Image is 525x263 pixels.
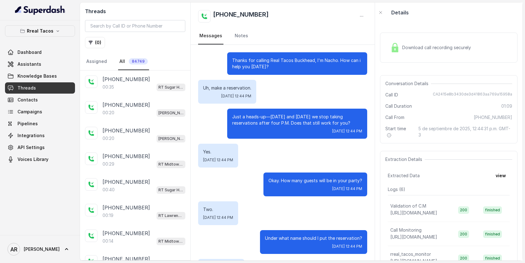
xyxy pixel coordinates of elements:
p: Two. [203,206,233,213]
span: [DATE] 12:44 PM [221,94,251,99]
span: [DATE] 12:44 PM [203,215,233,220]
p: Okay. How many guests will be in your party? [268,178,362,184]
span: Extracted Data [388,173,420,179]
span: Campaigns [17,109,42,115]
p: [PHONE_NUMBER] [102,152,150,160]
span: [PERSON_NAME] [24,246,60,252]
p: RT Sugar Hill / EN [158,187,183,193]
nav: Tabs [85,53,185,70]
p: Just a heads-up—[DATE] and [DATE] we stop taking reservations after four P.M. Does that still wor... [232,114,362,126]
p: [PHONE_NUMBER] [102,255,150,263]
span: 200 [458,206,469,214]
p: Logs ( 6 ) [388,186,510,193]
a: Knowledge Bases [5,70,75,82]
span: Call Duration [385,103,412,109]
span: Conversation Details [385,80,431,87]
p: Thanks for calling Real Tacos Buckhead, I'm Nacho. How can i help you [DATE]? [232,57,362,70]
nav: Tabs [198,28,367,44]
p: Under what name should I put the reservation? [265,235,362,241]
p: [PHONE_NUMBER] [102,101,150,109]
span: Dashboard [17,49,42,55]
span: [DATE] 12:44 PM [203,157,233,162]
span: Pipelines [17,121,38,127]
span: 200 [458,230,469,238]
span: Assistants [17,61,41,67]
span: [URL][DOMAIN_NAME] [390,210,437,215]
p: 00:14 [102,238,113,244]
p: Rreal Tacos [27,27,53,35]
img: light.svg [15,5,65,15]
a: API Settings [5,142,75,153]
p: Validation of C.M [390,203,426,209]
h2: [PHONE_NUMBER] [213,10,269,23]
a: All84749 [118,53,149,70]
p: [PHONE_NUMBER] [102,204,150,211]
span: Start time [385,126,413,138]
span: 200 [458,255,469,262]
span: CA2415e8b3430de3d41863aa769a15958a [433,92,512,98]
p: [PERSON_NAME] / EN [158,110,183,116]
p: RT Midtown / EN [158,161,183,168]
span: [DATE] 12:44 PM [332,244,362,249]
p: 00:20 [102,110,114,116]
p: Uh, make a reservation. [203,85,251,91]
span: Call From [385,114,404,121]
a: Threads [5,82,75,94]
a: Dashboard [5,47,75,58]
p: rreal_tacos_monitor [390,251,431,257]
text: AR [10,246,17,253]
span: [URL][DOMAIN_NAME] [390,234,437,240]
a: Integrations [5,130,75,141]
p: RT Sugar Hill / EN [158,84,183,90]
span: [PHONE_NUMBER] [474,114,512,121]
span: finished [483,230,502,238]
a: Voices Library [5,154,75,165]
p: [PHONE_NUMBER] [102,229,150,237]
span: Call ID [385,92,398,98]
button: Rreal Tacos [5,25,75,37]
img: Lock Icon [390,43,400,52]
p: 00:29 [102,161,114,167]
span: finished [483,206,502,214]
span: Voices Library [17,156,48,162]
span: finished [483,255,502,262]
a: Pipelines [5,118,75,129]
h2: Threads [85,8,185,15]
span: Threads [17,85,36,91]
a: Campaigns [5,106,75,117]
p: Yes. [203,149,233,155]
span: Integrations [17,132,45,139]
a: [PERSON_NAME] [5,240,75,258]
span: Knowledge Bases [17,73,57,79]
p: 00:19 [102,212,113,219]
a: Messages [198,28,223,44]
span: 84749 [129,58,148,64]
span: Download call recording securely [402,44,473,51]
span: 01:09 [501,103,512,109]
a: Assigned [85,53,108,70]
input: Search by Call ID or Phone Number [85,20,185,32]
p: RT Lawrenceville [158,213,183,219]
p: [PHONE_NUMBER] [102,178,150,186]
p: Details [391,9,409,16]
p: 00:40 [102,187,115,193]
a: Assistants [5,59,75,70]
p: 00:20 [102,135,114,142]
span: API Settings [17,144,45,151]
button: (0) [85,37,105,48]
p: Call Monitoring [390,227,422,233]
a: Notes [233,28,249,44]
p: 00:35 [102,84,114,90]
a: Contacts [5,94,75,106]
p: RT Midtown / EN [158,238,183,245]
p: [PERSON_NAME] / EN [158,136,183,142]
span: Contacts [17,97,38,103]
button: view [492,170,510,181]
p: [PHONE_NUMBER] [102,75,150,83]
p: [PHONE_NUMBER] [102,127,150,134]
span: [DATE] 12:44 PM [332,186,362,191]
span: [DATE] 12:44 PM [332,129,362,134]
span: 5 de septiembre de 2025, 12:44:31 p.m. GMT-3 [418,126,512,138]
span: Extraction Details [385,156,425,162]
